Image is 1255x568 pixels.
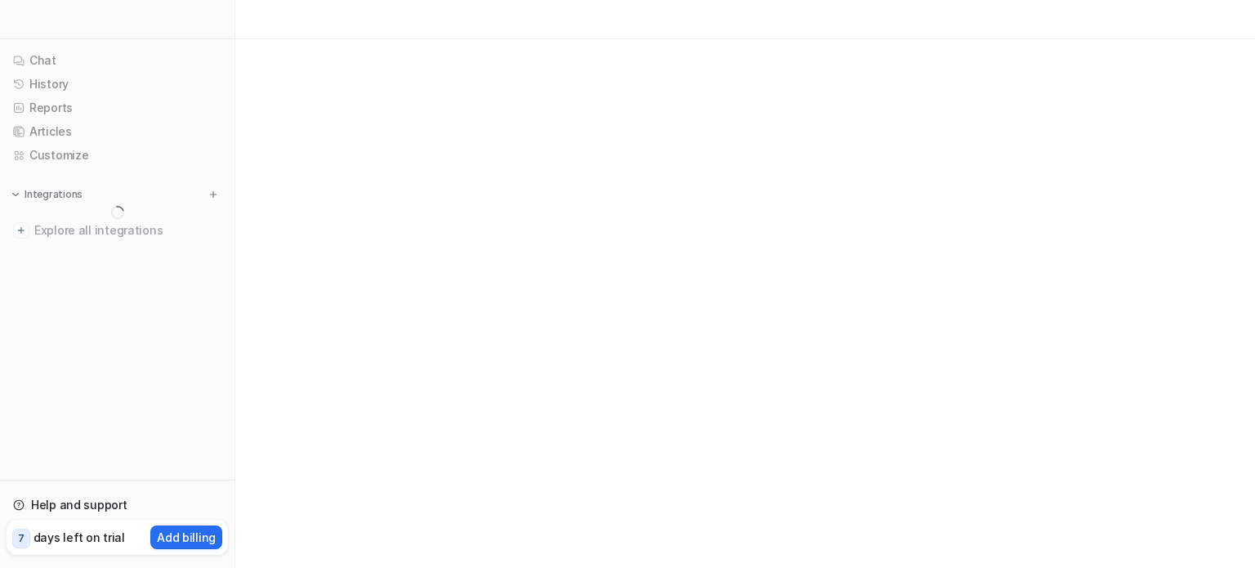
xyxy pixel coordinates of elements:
span: Explore all integrations [34,217,221,244]
img: menu_add.svg [208,189,219,200]
p: Integrations [25,188,83,201]
a: Chat [7,49,228,72]
button: Add billing [150,526,222,549]
a: Articles [7,120,228,143]
p: Add billing [157,529,216,546]
p: days left on trial [33,529,125,546]
a: Customize [7,144,228,167]
img: expand menu [10,189,21,200]
a: Explore all integrations [7,219,228,242]
a: History [7,73,228,96]
a: Help and support [7,494,228,517]
a: Reports [7,96,228,119]
p: 7 [18,531,25,546]
img: explore all integrations [13,222,29,239]
button: Integrations [7,186,87,203]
